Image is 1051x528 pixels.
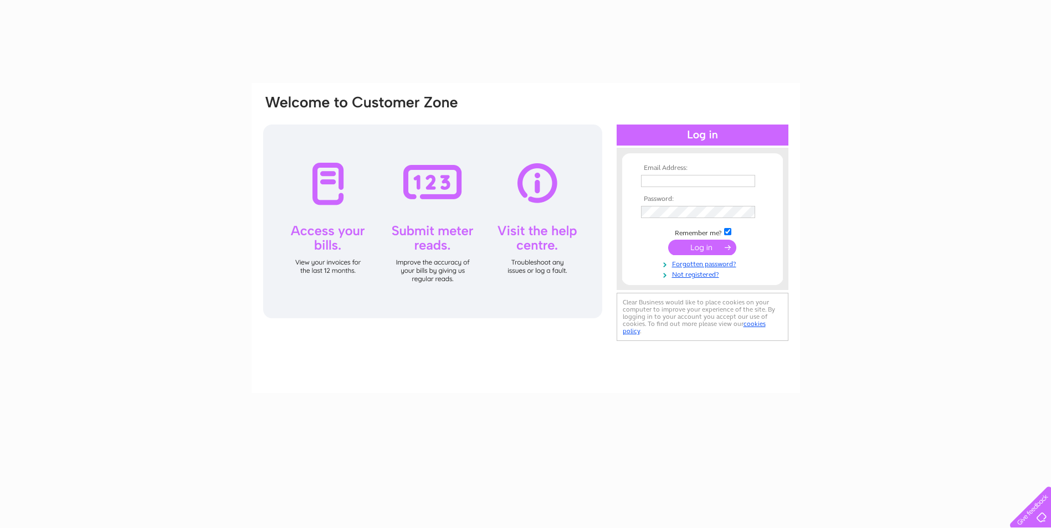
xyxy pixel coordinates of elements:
[623,320,766,335] a: cookies policy
[641,258,767,268] a: Forgotten password?
[617,293,788,341] div: Clear Business would like to place cookies on your computer to improve your experience of the sit...
[641,268,767,279] a: Not registered?
[638,164,767,172] th: Email Address:
[668,240,736,255] input: Submit
[638,226,767,237] td: Remember me?
[638,195,767,203] th: Password:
